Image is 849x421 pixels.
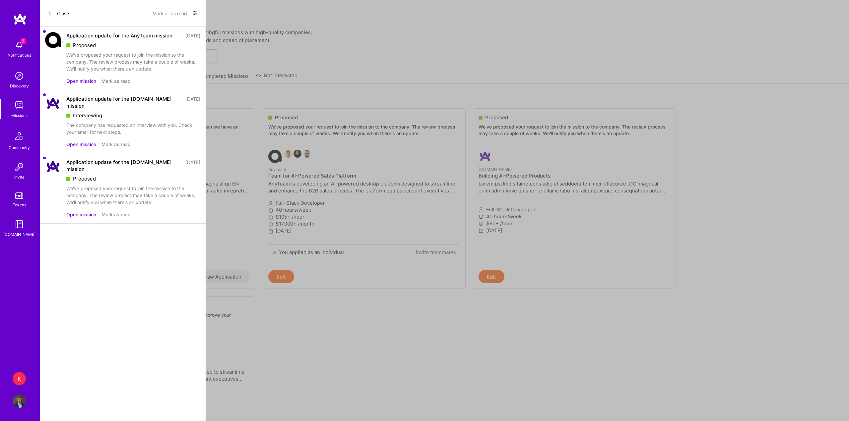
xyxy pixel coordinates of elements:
[13,395,26,408] img: User Avatar
[66,112,200,119] div: Interviewing
[185,95,200,109] div: [DATE]
[13,69,26,82] img: discovery
[66,95,181,109] div: Application update for the [DOMAIN_NAME] mission
[3,231,35,238] div: [DOMAIN_NAME]
[13,218,26,231] img: guide book
[66,122,200,135] div: The company has requested an interview with you. Check your email for next steps.
[66,78,96,84] button: Open mission
[101,211,131,218] button: Mark as read
[101,78,131,84] button: Mark as read
[15,192,23,199] img: tokens
[14,174,25,181] div: Invite
[11,112,28,119] div: Missions
[11,372,28,385] a: K
[10,82,29,89] div: Discovery
[153,8,187,19] button: Mark all as read
[48,8,69,19] button: Close
[13,201,26,208] div: Tokens
[66,51,200,72] div: We've proposed your request to join the mission to the company. The review process may take a cou...
[13,372,26,385] div: K
[11,395,28,408] a: User Avatar
[13,99,26,112] img: teamwork
[66,159,181,173] div: Application update for the [DOMAIN_NAME] mission
[11,128,27,144] img: Community
[13,13,27,25] img: logo
[66,185,200,206] div: We've proposed your request to join the mission to the company. The review process may take a cou...
[101,141,131,148] button: Mark as read
[66,32,172,39] div: Application update for the AnyTeam mission
[185,32,200,39] div: [DATE]
[185,159,200,173] div: [DATE]
[45,159,61,175] img: Company Logo
[9,144,30,151] div: Community
[66,175,200,182] div: Proposed
[66,42,200,49] div: Proposed
[45,32,61,48] img: Company Logo
[66,211,96,218] button: Open mission
[13,160,26,174] img: Invite
[66,141,96,148] button: Open mission
[45,95,61,111] img: Company Logo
